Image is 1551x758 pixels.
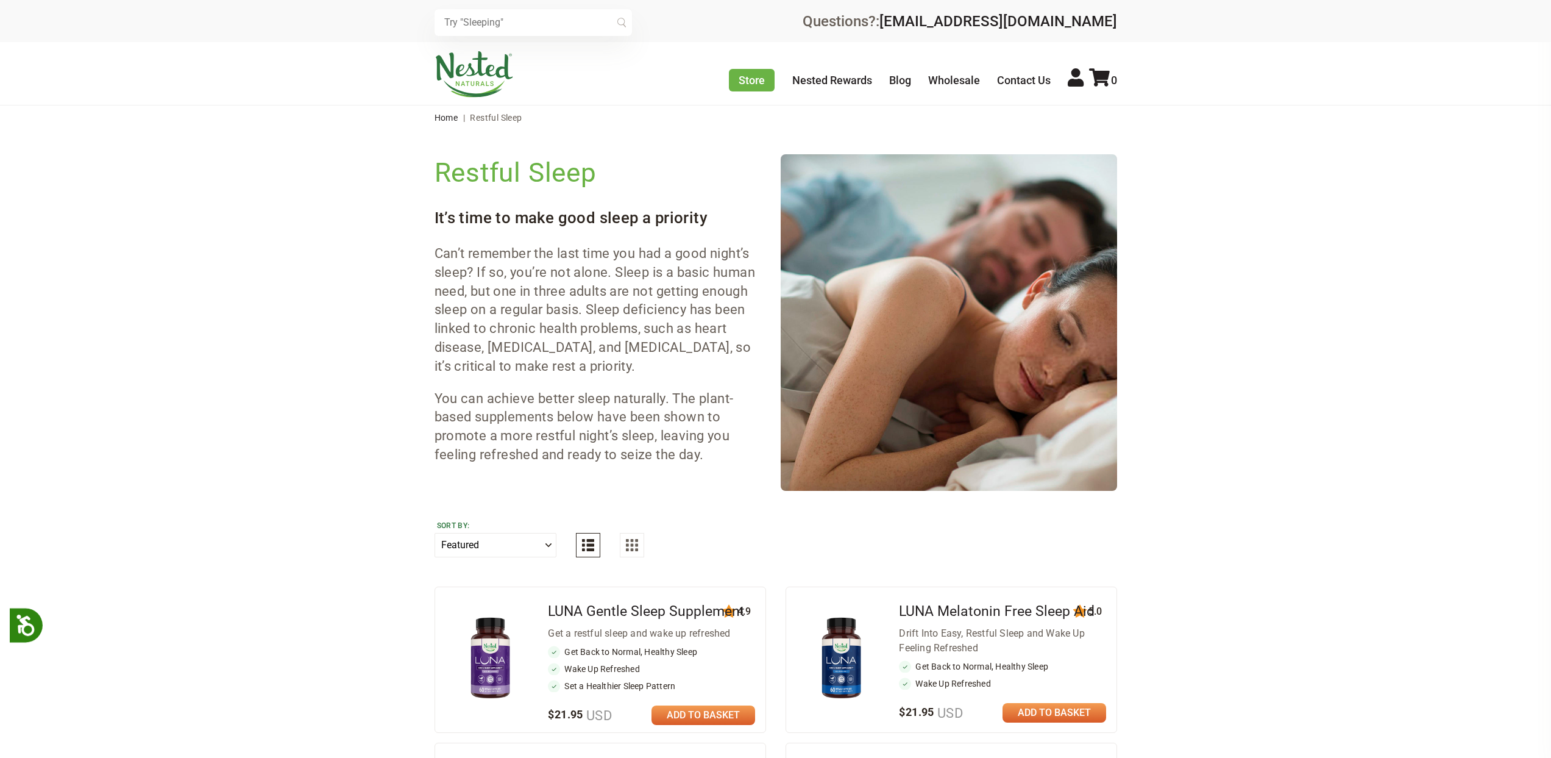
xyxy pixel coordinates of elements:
a: Blog [889,74,911,87]
a: LUNA Melatonin Free Sleep Aid [899,603,1095,620]
img: Collections-Restful-Sleep_1100x.jpg [781,154,1117,491]
img: List [582,539,594,551]
span: Restful Sleep [470,113,522,123]
div: Drift Into Easy, Restful Sleep and Wake Up Feeling Refreshed [899,626,1106,656]
a: Store [729,69,775,91]
a: [EMAIL_ADDRESS][DOMAIN_NAME] [879,13,1117,30]
li: Set a Healthier Sleep Pattern [548,680,755,692]
img: Nested Naturals [435,51,514,98]
div: Get a restful sleep and wake up refreshed [548,626,755,641]
div: Questions?: [803,14,1117,29]
li: Wake Up Refreshed [899,678,1106,690]
li: Wake Up Refreshed [548,663,755,675]
a: Wholesale [928,74,980,87]
nav: breadcrumbs [435,105,1117,130]
span: USD [583,708,612,723]
li: Get Back to Normal, Healthy Sleep [548,646,755,658]
img: LUNA Melatonin Free Sleep Aid [806,612,877,706]
span: USD [934,706,963,721]
span: $21.95 [548,708,612,721]
span: $21.95 [899,706,963,718]
a: LUNA Gentle Sleep Supplement [548,603,745,620]
a: Nested Rewards [792,74,872,87]
h2: Restful Sleep [435,154,761,191]
img: Grid [626,539,638,551]
a: Contact Us [997,74,1051,87]
a: Home [435,113,458,123]
a: 0 [1089,74,1117,87]
input: Try "Sleeping" [435,9,632,36]
h3: It’s time to make good sleep a priority [435,207,761,229]
p: Can’t remember the last time you had a good night’s sleep? If so, you’re not alone. Sleep is a ba... [435,245,761,376]
p: You can achieve better sleep naturally. The plant-based supplements below have been shown to prom... [435,390,761,465]
span: | [460,113,468,123]
img: LUNA Gentle Sleep Supplement [455,612,526,706]
li: Get Back to Normal, Healthy Sleep [899,660,1106,673]
span: 0 [1111,74,1117,87]
label: Sort by: [437,521,554,531]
